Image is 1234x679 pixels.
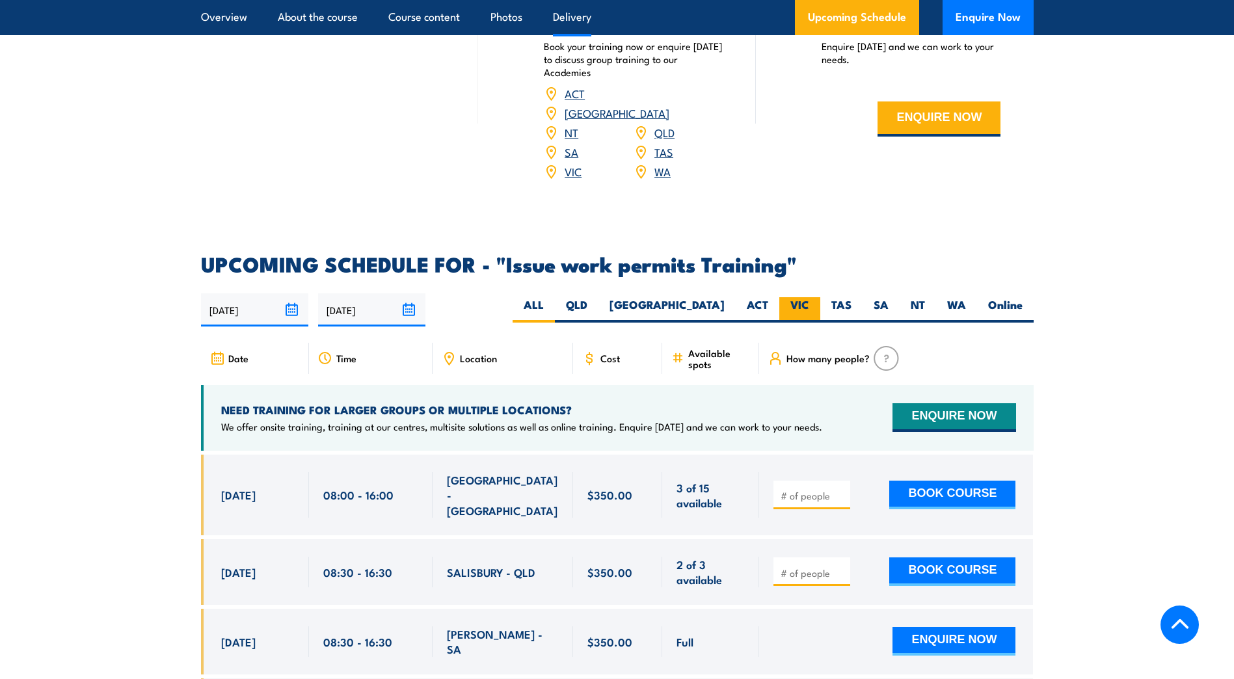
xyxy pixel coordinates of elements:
[460,353,497,364] span: Location
[587,487,632,502] span: $350.00
[822,40,1001,66] p: Enquire [DATE] and we can work to your needs.
[201,254,1034,273] h2: UPCOMING SCHEDULE FOR - "Issue work permits Training"
[201,293,308,326] input: From date
[447,565,535,579] span: SALISBURY - QLD
[544,40,723,79] p: Book your training now or enquire [DATE] to discuss group training to our Academies
[221,403,822,417] h4: NEED TRAINING FOR LARGER GROUPS OR MULTIPLE LOCATIONS?
[323,634,392,649] span: 08:30 - 16:30
[323,565,392,579] span: 08:30 - 16:30
[736,297,779,323] label: ACT
[587,565,632,579] span: $350.00
[863,297,900,323] label: SA
[600,353,620,364] span: Cost
[336,353,356,364] span: Time
[323,487,394,502] span: 08:00 - 16:00
[820,297,863,323] label: TAS
[565,163,582,179] a: VIC
[228,353,248,364] span: Date
[677,634,693,649] span: Full
[221,565,256,579] span: [DATE]
[889,557,1015,586] button: BOOK COURSE
[779,297,820,323] label: VIC
[318,293,425,326] input: To date
[878,101,1000,137] button: ENQUIRE NOW
[892,403,1015,432] button: ENQUIRE NOW
[598,297,736,323] label: [GEOGRAPHIC_DATA]
[786,353,870,364] span: How many people?
[447,472,559,518] span: [GEOGRAPHIC_DATA] - [GEOGRAPHIC_DATA]
[677,480,745,511] span: 3 of 15 available
[781,566,846,579] input: # of people
[565,144,578,159] a: SA
[977,297,1034,323] label: Online
[654,124,675,140] a: QLD
[221,487,256,502] span: [DATE]
[513,297,555,323] label: ALL
[677,557,745,587] span: 2 of 3 available
[900,297,936,323] label: NT
[447,626,559,657] span: [PERSON_NAME] - SA
[565,85,585,101] a: ACT
[221,634,256,649] span: [DATE]
[654,144,673,159] a: TAS
[889,481,1015,509] button: BOOK COURSE
[654,163,671,179] a: WA
[892,627,1015,656] button: ENQUIRE NOW
[565,124,578,140] a: NT
[936,297,977,323] label: WA
[781,489,846,502] input: # of people
[555,297,598,323] label: QLD
[688,347,750,369] span: Available spots
[587,634,632,649] span: $350.00
[565,105,669,120] a: [GEOGRAPHIC_DATA]
[221,420,822,433] p: We offer onsite training, training at our centres, multisite solutions as well as online training...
